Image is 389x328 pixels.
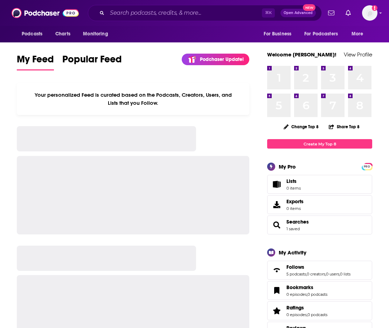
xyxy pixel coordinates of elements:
span: Charts [55,29,70,39]
a: Popular Feed [62,53,122,70]
a: 0 podcasts [307,292,327,297]
button: Share Top 8 [328,120,360,134]
span: 0 items [286,186,301,191]
a: Show notifications dropdown [325,7,337,19]
a: 1 saved [286,226,300,231]
span: Exports [286,198,304,205]
span: Follows [286,264,304,270]
a: Follows [286,264,350,270]
button: Change Top 8 [279,122,323,131]
a: View Profile [344,51,372,58]
a: 0 episodes [286,312,307,317]
span: Lists [286,178,297,184]
span: Bookmarks [267,281,372,300]
a: 5 podcasts [286,272,306,276]
a: 0 podcasts [307,312,327,317]
span: New [303,4,315,11]
span: 0 items [286,206,304,211]
button: open menu [259,27,300,41]
span: , [325,272,326,276]
a: Exports [267,195,372,214]
button: open menu [347,27,372,41]
span: Searches [267,216,372,234]
span: , [339,272,340,276]
a: PRO [363,164,371,169]
img: Podchaser - Follow, Share and Rate Podcasts [12,6,79,20]
span: Popular Feed [62,53,122,69]
span: Exports [270,200,284,210]
img: User Profile [362,5,377,21]
span: Follows [267,261,372,280]
a: Ratings [270,306,284,316]
a: Bookmarks [286,284,327,291]
div: Your personalized Feed is curated based on the Podcasts, Creators, Users, and Lists that you Follow. [17,83,249,115]
a: Show notifications dropdown [343,7,354,19]
a: Lists [267,175,372,194]
span: For Podcasters [304,29,338,39]
span: For Business [264,29,291,39]
div: Search podcasts, credits, & more... [88,5,322,21]
span: Lists [286,178,301,184]
a: Follows [270,265,284,275]
a: 0 creators [307,272,325,276]
a: Welcome [PERSON_NAME]! [267,51,336,58]
input: Search podcasts, credits, & more... [107,7,262,19]
a: Create My Top 8 [267,139,372,149]
button: open menu [78,27,117,41]
div: My Activity [279,249,306,256]
a: Ratings [286,305,327,311]
span: ⌘ K [262,8,275,18]
button: open menu [300,27,348,41]
a: My Feed [17,53,54,70]
a: 0 users [326,272,339,276]
span: Lists [270,179,284,189]
button: open menu [17,27,51,41]
span: My Feed [17,53,54,69]
span: , [306,272,307,276]
a: Bookmarks [270,286,284,295]
p: Podchaser Update! [200,56,244,62]
button: Open AdvancedNew [280,9,316,17]
span: Ratings [286,305,304,311]
span: Monitoring [83,29,108,39]
a: Charts [51,27,75,41]
a: 0 lists [340,272,350,276]
a: Searches [286,219,309,225]
span: Podcasts [22,29,42,39]
svg: Add a profile image [372,5,377,11]
button: Show profile menu [362,5,377,21]
span: Ratings [267,301,372,320]
a: Searches [270,220,284,230]
div: My Pro [279,163,296,170]
span: Logged in as sarahhallprinc [362,5,377,21]
span: Open Advanced [284,11,313,15]
a: 0 episodes [286,292,307,297]
span: More [352,29,363,39]
span: Bookmarks [286,284,313,291]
